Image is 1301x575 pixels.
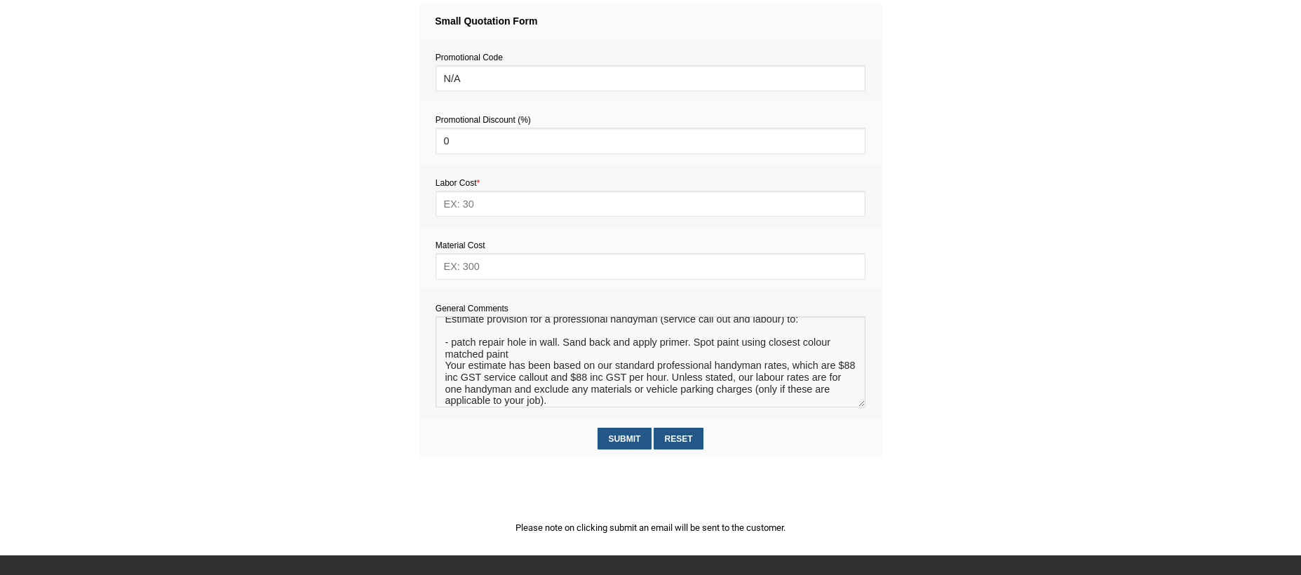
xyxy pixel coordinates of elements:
[598,428,652,449] input: Submit
[436,191,865,217] input: EX: 30
[436,304,508,313] span: General Comments
[654,428,703,449] input: Reset
[436,115,531,125] span: Promotional Discount (%)
[419,520,882,535] p: Please note on clicking submit an email will be sent to the customer.
[435,15,537,27] strong: Small Quotation Form
[436,253,865,279] input: EX: 300
[436,178,480,188] span: Labor Cost
[436,53,503,62] span: Promotional Code
[436,241,485,250] span: Material Cost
